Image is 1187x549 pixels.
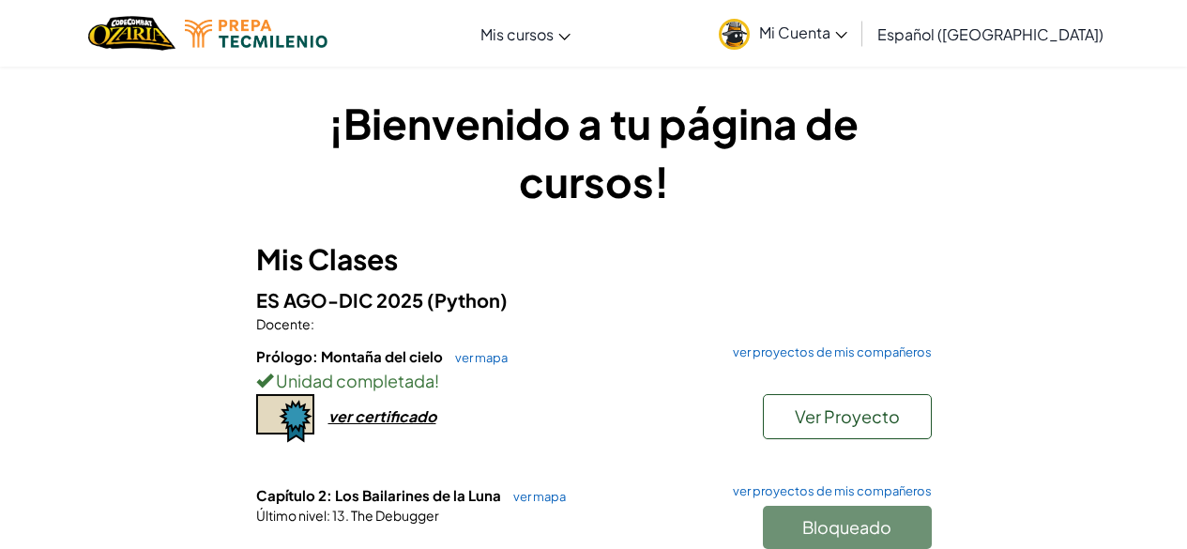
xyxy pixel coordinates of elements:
a: ver proyectos de mis compañeros [723,485,932,497]
span: ES AGO-DIC 2025 [256,288,427,312]
span: Ver Proyecto [795,405,900,427]
span: Español ([GEOGRAPHIC_DATA]) [877,24,1103,44]
span: Último nivel [256,507,327,524]
span: Mi Cuenta [759,23,847,42]
div: ver certificado [328,406,436,426]
span: Prólogo: Montaña del cielo [256,347,446,365]
span: : [311,315,314,332]
span: : [327,507,330,524]
span: Mis cursos [480,24,554,44]
img: certificate-icon.png [256,394,314,443]
span: ! [434,370,439,391]
span: Capítulo 2: Los Bailarines de la Luna [256,486,504,504]
a: Mis cursos [471,8,580,59]
h1: ¡Bienvenido a tu página de cursos! [256,94,932,210]
button: Ver Proyecto [763,394,932,439]
a: Español ([GEOGRAPHIC_DATA]) [868,8,1113,59]
a: ver proyectos de mis compañeros [723,346,932,358]
span: The Debugger [349,507,439,524]
a: ver certificado [256,406,436,426]
span: Unidad completada [273,370,434,391]
a: Ozaria by CodeCombat logo [88,14,175,53]
span: (Python) [427,288,508,312]
a: ver mapa [446,350,508,365]
h3: Mis Clases [256,238,932,281]
span: Docente [256,315,311,332]
a: Mi Cuenta [709,4,857,63]
span: 13. [330,507,349,524]
a: ver mapa [504,489,566,504]
img: avatar [719,19,750,50]
img: Home [88,14,175,53]
img: Tecmilenio logo [185,20,327,48]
